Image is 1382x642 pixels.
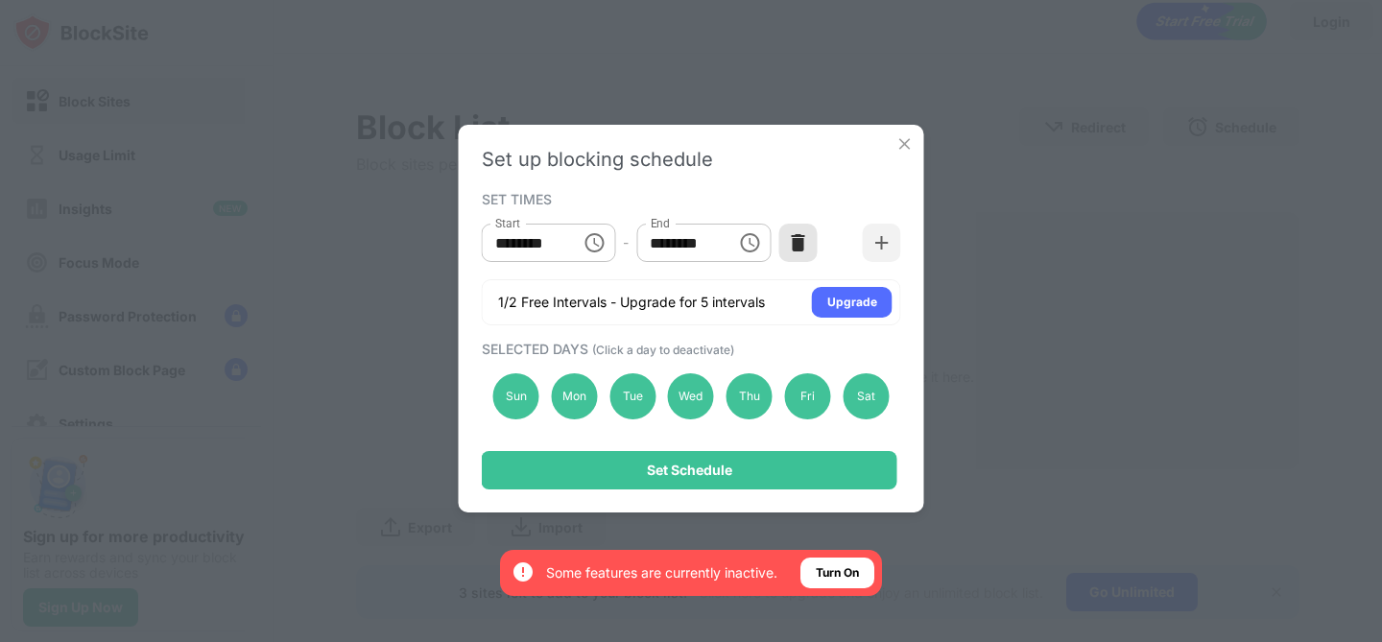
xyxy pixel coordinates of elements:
[482,341,896,357] div: SELECTED DAYS
[495,215,520,231] label: Start
[730,224,769,262] button: Choose time, selected time is 1:00 PM
[493,373,539,419] div: Sun
[668,373,714,419] div: Wed
[650,215,670,231] label: End
[816,563,859,583] div: Turn On
[827,293,877,312] div: Upgrade
[575,224,613,262] button: Choose time, selected time is 10:00 AM
[647,463,732,478] div: Set Schedule
[546,563,777,583] div: Some features are currently inactive.
[482,148,901,171] div: Set up blocking schedule
[623,232,629,253] div: -
[482,191,896,206] div: SET TIMES
[727,373,773,419] div: Thu
[609,373,655,419] div: Tue
[551,373,597,419] div: Mon
[895,134,915,154] img: x-button.svg
[592,343,734,357] span: (Click a day to deactivate)
[843,373,889,419] div: Sat
[785,373,831,419] div: Fri
[512,560,535,583] img: error-circle-white.svg
[498,293,765,312] div: 1/2 Free Intervals - Upgrade for 5 intervals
